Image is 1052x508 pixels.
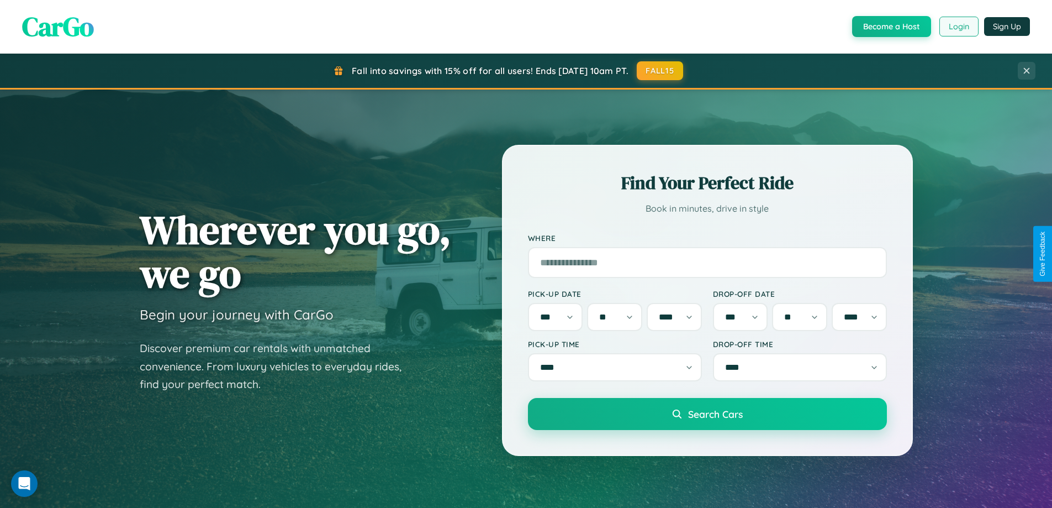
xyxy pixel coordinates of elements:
button: Become a Host [852,16,931,37]
button: Login [939,17,979,36]
label: Pick-up Date [528,289,702,298]
label: Drop-off Date [713,289,887,298]
label: Pick-up Time [528,339,702,349]
h3: Begin your journey with CarGo [140,306,334,323]
p: Book in minutes, drive in style [528,201,887,217]
span: Fall into savings with 15% off for all users! Ends [DATE] 10am PT. [352,65,628,76]
div: Open Intercom Messenger [11,470,38,497]
span: Search Cars [688,408,743,420]
label: Where [528,233,887,243]
h2: Find Your Perfect Ride [528,171,887,195]
span: CarGo [22,8,94,45]
h1: Wherever you go, we go [140,208,451,295]
p: Discover premium car rentals with unmatched convenience. From luxury vehicles to everyday rides, ... [140,339,416,394]
button: Sign Up [984,17,1030,36]
button: FALL15 [637,61,683,80]
button: Search Cars [528,398,887,430]
div: Give Feedback [1039,232,1046,276]
label: Drop-off Time [713,339,887,349]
